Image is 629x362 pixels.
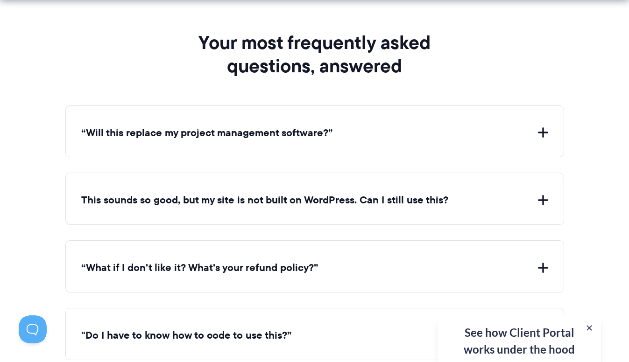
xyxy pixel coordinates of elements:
button: This sounds so good, but my site is not built on WordPress. Can I still use this? [81,193,548,208]
button: “Will this replace my project management software?” [81,126,548,140]
h2: Your most frequently asked questions, answered [169,31,460,78]
iframe: Toggle Customer Support [19,315,47,343]
button: "Do I have to know how to code to use this?” [81,328,548,343]
button: “What if I don’t like it? What’s your refund policy?” [81,261,548,275]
